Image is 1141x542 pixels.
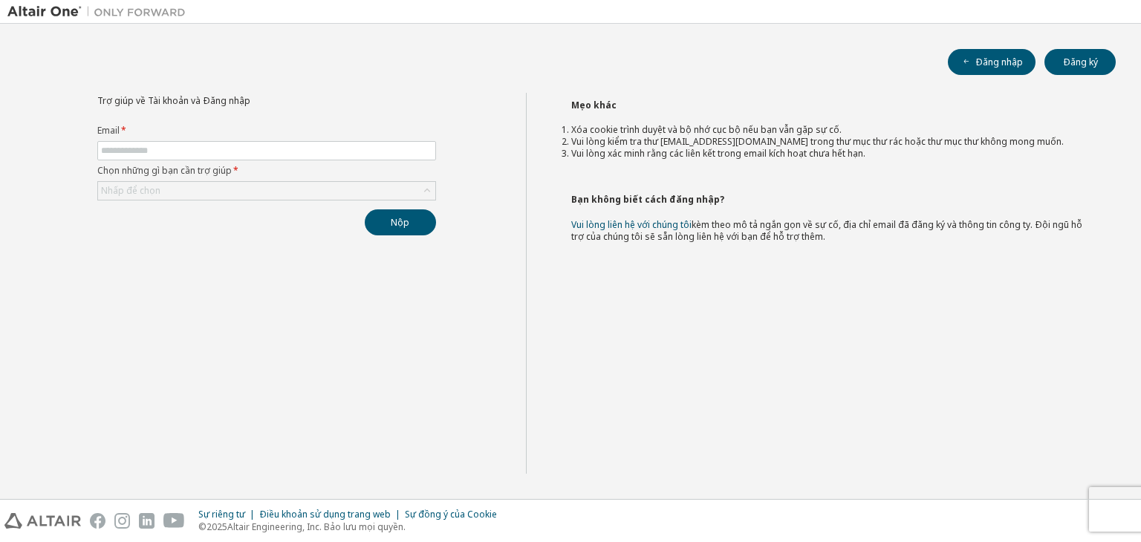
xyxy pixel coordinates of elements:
img: instagram.svg [114,513,130,529]
font: Chọn những gì bạn cần trợ giúp [97,164,232,177]
font: Đăng ký [1063,56,1098,68]
font: Trợ giúp về Tài khoản và Đăng nhập [97,94,250,107]
img: linkedin.svg [139,513,155,529]
a: Vui lòng liên hệ với chúng tôi [571,218,692,231]
font: Nộp [391,216,409,229]
font: Xóa cookie trình duyệt và bộ nhớ cục bộ nếu bạn vẫn gặp sự cố. [571,123,842,136]
img: Altair One [7,4,193,19]
font: 2025 [207,520,227,533]
font: Sự riêng tư [198,508,245,520]
button: Nộp [365,209,436,235]
font: Sự đồng ý của Cookie [405,508,497,520]
font: © [198,520,207,533]
font: Altair Engineering, Inc. Bảo lưu mọi quyền. [227,520,406,533]
div: Nhấp để chọn [98,182,435,200]
button: Đăng ký [1044,49,1116,75]
img: facebook.svg [90,513,105,529]
img: altair_logo.svg [4,513,81,529]
img: youtube.svg [163,513,185,529]
font: Mẹo khác [571,99,617,111]
button: Đăng nhập [948,49,1036,75]
font: Điều khoản sử dụng trang web [259,508,391,520]
font: Email [97,124,120,137]
font: Đăng nhập [975,56,1023,68]
font: Vui lòng kiểm tra thư [EMAIL_ADDRESS][DOMAIN_NAME] trong thư mục thư rác hoặc thư mục thư không m... [571,135,1064,148]
font: Bạn không biết cách đăng nhập? [571,193,724,206]
font: Vui lòng xác minh rằng các liên kết trong email kích hoạt chưa hết hạn. [571,147,865,160]
font: kèm theo mô tả ngắn gọn về sự cố, địa chỉ email đã đăng ký và thông tin công ty. Đội ngũ hỗ trợ c... [571,218,1082,243]
font: Nhấp để chọn [101,184,160,197]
